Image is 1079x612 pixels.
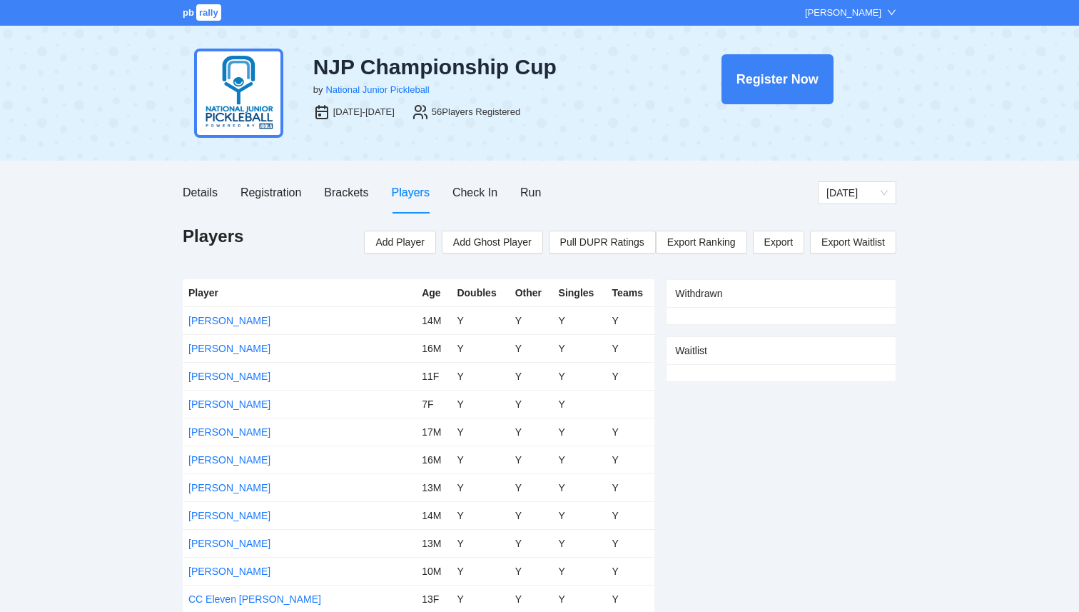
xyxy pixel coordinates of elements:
[416,473,451,501] td: 13M
[188,343,270,354] a: [PERSON_NAME]
[721,54,834,104] button: Register Now
[375,234,424,250] span: Add Player
[453,234,532,250] span: Add Ghost Player
[607,362,655,390] td: Y
[510,390,553,418] td: Y
[553,557,607,585] td: Y
[510,473,553,501] td: Y
[675,280,887,307] div: Withdrawn
[432,105,520,119] div: 56 Players Registered
[324,184,368,201] div: Brackets
[416,390,451,418] td: 7F
[416,334,451,362] td: 16M
[510,334,553,362] td: Y
[607,529,655,557] td: Y
[451,362,509,390] td: Y
[510,446,553,473] td: Y
[451,529,509,557] td: Y
[515,285,547,301] div: Other
[451,306,509,334] td: Y
[607,334,655,362] td: Y
[887,8,896,17] span: down
[452,184,497,201] div: Check In
[607,418,655,446] td: Y
[416,306,451,334] td: 14M
[826,182,888,204] span: Thursday
[188,371,270,382] a: [PERSON_NAME]
[416,362,451,390] td: 11F
[553,529,607,557] td: Y
[325,84,429,95] a: National Junior Pickleball
[188,454,270,466] a: [PERSON_NAME]
[810,231,896,254] a: Export Waitlist
[422,285,445,301] div: Age
[364,231,435,254] button: Add Player
[188,538,270,549] a: [PERSON_NAME]
[553,501,607,529] td: Y
[553,306,607,334] td: Y
[333,105,395,119] div: [DATE]-[DATE]
[188,566,270,577] a: [PERSON_NAME]
[607,557,655,585] td: Y
[553,334,607,362] td: Y
[510,418,553,446] td: Y
[416,418,451,446] td: 17M
[188,593,321,605] a: CC Eleven [PERSON_NAME]
[183,7,223,18] a: pbrally
[451,446,509,473] td: Y
[183,184,218,201] div: Details
[607,446,655,473] td: Y
[607,306,655,334] td: Y
[183,225,243,248] h1: Players
[416,557,451,585] td: 10M
[607,473,655,501] td: Y
[416,501,451,529] td: 14M
[188,426,270,438] a: [PERSON_NAME]
[188,510,270,521] a: [PERSON_NAME]
[612,285,649,301] div: Teams
[553,362,607,390] td: Y
[821,231,885,253] span: Export Waitlist
[196,4,221,21] span: rally
[392,184,430,201] div: Players
[451,418,509,446] td: Y
[188,285,410,301] div: Player
[451,501,509,529] td: Y
[510,362,553,390] td: Y
[510,557,553,585] td: Y
[457,285,503,301] div: Doubles
[753,231,804,254] a: Export
[313,83,323,97] div: by
[442,231,543,254] button: Add Ghost Player
[188,398,270,410] a: [PERSON_NAME]
[764,231,793,253] span: Export
[607,501,655,529] td: Y
[510,529,553,557] td: Y
[451,557,509,585] td: Y
[188,315,270,326] a: [PERSON_NAME]
[510,306,553,334] td: Y
[667,231,736,253] span: Export Ranking
[510,501,553,529] td: Y
[553,473,607,501] td: Y
[313,54,647,80] div: NJP Championship Cup
[451,473,509,501] td: Y
[416,529,451,557] td: 13M
[805,6,881,20] div: [PERSON_NAME]
[194,49,283,138] img: njp-logo2.png
[549,231,656,254] button: Pull DUPR Ratings
[183,7,194,18] span: pb
[520,184,541,201] div: Run
[656,231,747,254] a: Export Ranking
[240,184,301,201] div: Registration
[553,446,607,473] td: Y
[560,234,644,250] span: Pull DUPR Ratings
[416,446,451,473] td: 16M
[675,337,887,364] div: Waitlist
[559,285,601,301] div: Singles
[553,390,607,418] td: Y
[451,390,509,418] td: Y
[188,482,270,493] a: [PERSON_NAME]
[451,334,509,362] td: Y
[553,418,607,446] td: Y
